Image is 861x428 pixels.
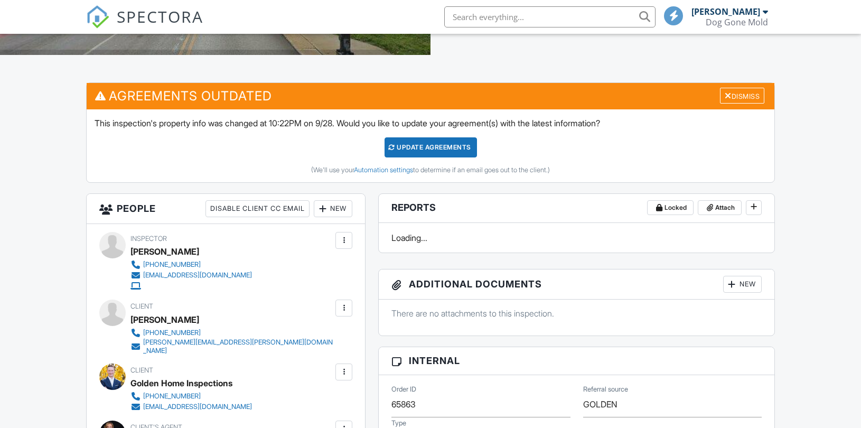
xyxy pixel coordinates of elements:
[130,402,252,412] a: [EMAIL_ADDRESS][DOMAIN_NAME]
[379,347,774,375] h3: Internal
[130,244,199,259] div: [PERSON_NAME]
[723,276,762,293] div: New
[205,200,310,217] div: Disable Client CC Email
[130,328,333,338] a: [PHONE_NUMBER]
[87,83,774,109] h3: Agreements Outdated
[130,338,333,355] a: [PERSON_NAME][EMAIL_ADDRESS][PERSON_NAME][DOMAIN_NAME]
[130,366,153,374] span: Client
[130,375,232,391] div: Golden Home Inspections
[87,109,774,182] div: This inspection's property info was changed at 10:22PM on 9/28. Would you like to update your agr...
[691,6,760,17] div: [PERSON_NAME]
[143,260,201,269] div: [PHONE_NUMBER]
[86,14,203,36] a: SPECTORA
[143,271,252,280] div: [EMAIL_ADDRESS][DOMAIN_NAME]
[720,88,764,104] div: Dismiss
[130,259,252,270] a: [PHONE_NUMBER]
[143,338,333,355] div: [PERSON_NAME][EMAIL_ADDRESS][PERSON_NAME][DOMAIN_NAME]
[87,194,365,224] h3: People
[143,403,252,411] div: [EMAIL_ADDRESS][DOMAIN_NAME]
[130,302,153,310] span: Client
[706,17,768,27] div: Dog Gone Mold
[117,5,203,27] span: SPECTORA
[130,391,252,402] a: [PHONE_NUMBER]
[130,235,167,243] span: Inspector
[130,270,252,281] a: [EMAIL_ADDRESS][DOMAIN_NAME]
[143,392,201,401] div: [PHONE_NUMBER]
[379,269,774,300] h3: Additional Documents
[583,385,628,394] label: Referral source
[95,166,766,174] div: (We'll use your to determine if an email goes out to the client.)
[130,312,199,328] div: [PERSON_NAME]
[143,329,201,337] div: [PHONE_NUMBER]
[391,418,406,428] label: Type
[444,6,656,27] input: Search everything...
[354,166,413,174] a: Automation settings
[391,308,762,319] p: There are no attachments to this inspection.
[86,5,109,29] img: The Best Home Inspection Software - Spectora
[385,137,477,157] div: Update Agreements
[391,385,416,394] label: Order ID
[314,200,352,217] div: New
